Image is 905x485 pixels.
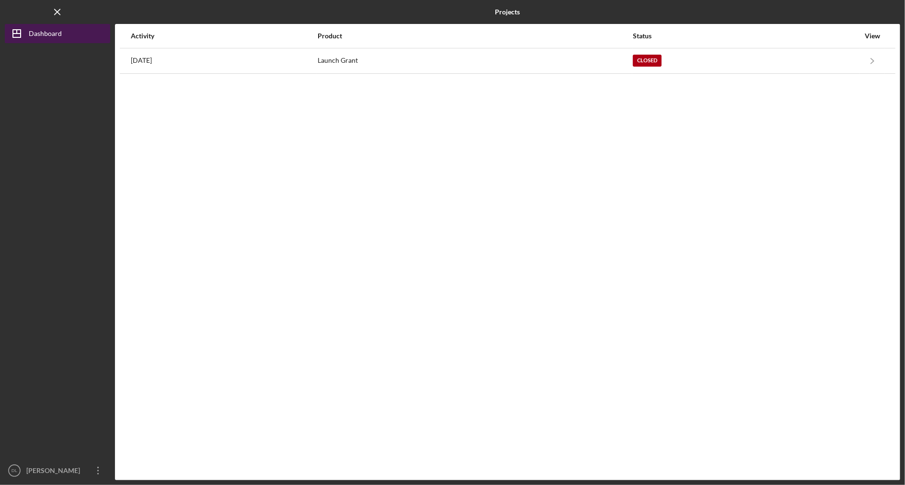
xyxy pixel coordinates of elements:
[24,461,86,483] div: [PERSON_NAME]
[633,55,662,67] div: Closed
[495,8,520,16] b: Projects
[131,32,317,40] div: Activity
[318,32,632,40] div: Product
[633,32,859,40] div: Status
[860,32,884,40] div: View
[318,49,632,73] div: Launch Grant
[11,468,18,473] text: DL
[5,461,110,480] button: DL[PERSON_NAME]
[131,57,152,64] time: 2024-04-25 03:19
[29,24,62,46] div: Dashboard
[5,24,110,43] button: Dashboard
